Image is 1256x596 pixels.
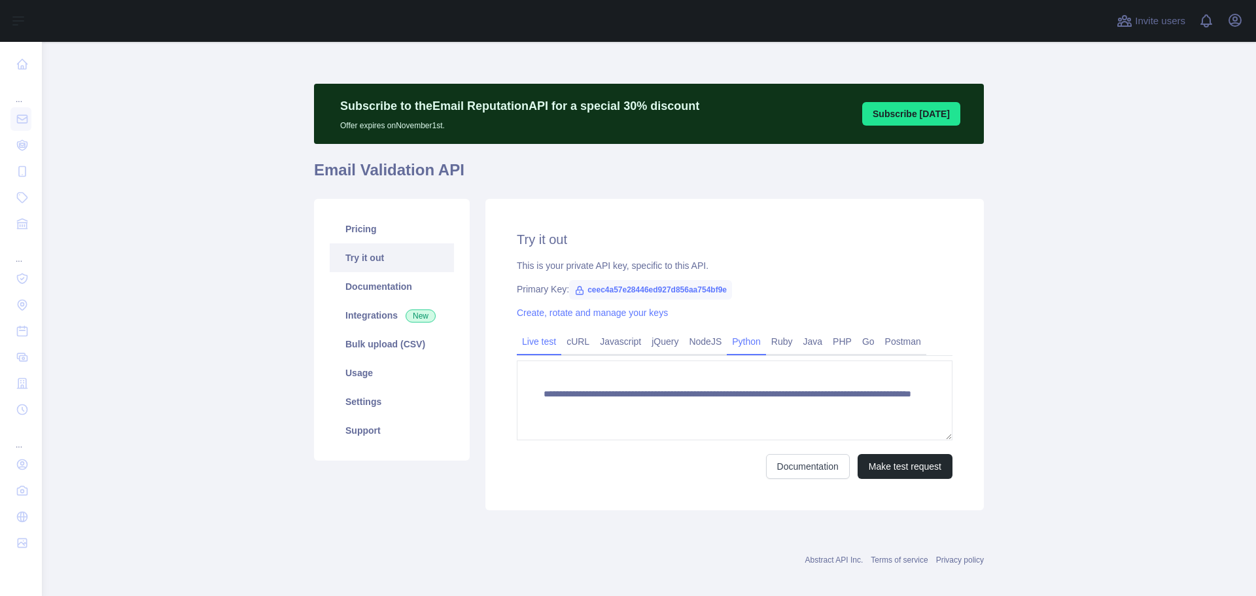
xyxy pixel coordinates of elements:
[798,331,828,352] a: Java
[330,272,454,301] a: Documentation
[517,283,952,296] div: Primary Key:
[340,97,699,115] p: Subscribe to the Email Reputation API for a special 30 % discount
[569,280,732,300] span: ceec4a57e28446ed927d856aa754bf9e
[880,331,926,352] a: Postman
[858,454,952,479] button: Make test request
[517,259,952,272] div: This is your private API key, specific to this API.
[561,331,595,352] a: cURL
[766,331,798,352] a: Ruby
[727,331,766,352] a: Python
[1114,10,1188,31] button: Invite users
[871,555,928,565] a: Terms of service
[330,359,454,387] a: Usage
[595,331,646,352] a: Javascript
[646,331,684,352] a: jQuery
[330,215,454,243] a: Pricing
[1135,14,1185,29] span: Invite users
[936,555,984,565] a: Privacy policy
[330,330,454,359] a: Bulk upload (CSV)
[857,331,880,352] a: Go
[10,79,31,105] div: ...
[517,331,561,352] a: Live test
[314,160,984,191] h1: Email Validation API
[330,416,454,445] a: Support
[10,238,31,264] div: ...
[517,230,952,249] h2: Try it out
[684,331,727,352] a: NodeJS
[406,309,436,323] span: New
[862,102,960,126] button: Subscribe [DATE]
[517,307,668,318] a: Create, rotate and manage your keys
[330,301,454,330] a: Integrations New
[10,424,31,450] div: ...
[805,555,863,565] a: Abstract API Inc.
[766,454,850,479] a: Documentation
[330,387,454,416] a: Settings
[828,331,857,352] a: PHP
[330,243,454,272] a: Try it out
[340,115,699,131] p: Offer expires on November 1st.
